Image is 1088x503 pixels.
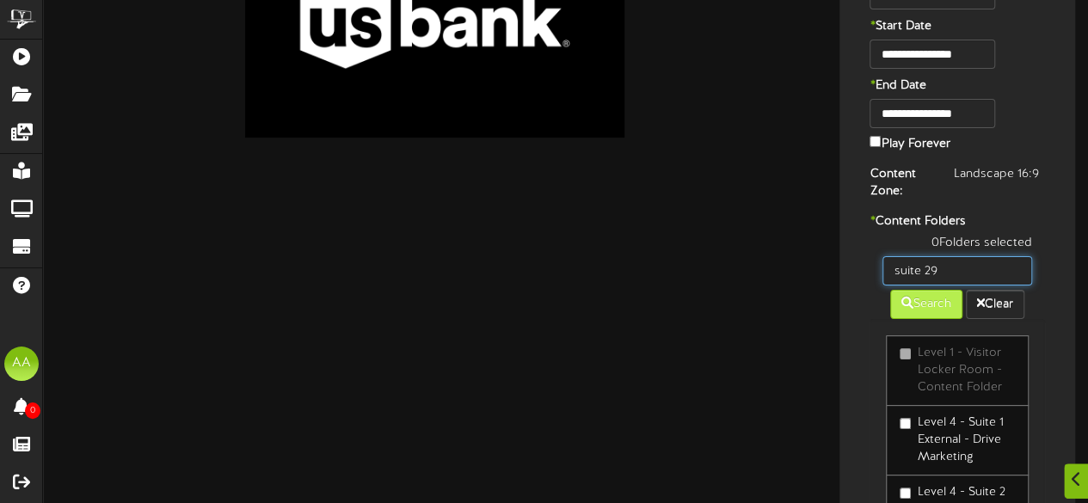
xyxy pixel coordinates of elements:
[900,414,1015,466] label: Level 4 - Suite 1 External - Drive Marketing
[900,418,911,429] input: Level 4 - Suite 1 External - Drive Marketing
[4,347,39,381] div: AA
[857,77,991,95] label: End Date
[857,166,940,200] label: Content Zone:
[870,235,1045,256] div: 0 Folders selected
[917,347,1001,394] span: Level 1 - Visitor Locker Room - Content Folder
[857,18,991,35] label: Start Date
[870,132,950,153] label: Play Forever
[900,488,911,499] input: Level 4 - Suite 2 External- LVT / RENTAL
[900,348,911,359] input: Level 1 - Visitor Locker Room - Content Folder
[966,290,1024,319] button: Clear
[870,136,881,147] input: Play Forever
[25,402,40,419] span: 0
[941,166,1058,183] div: Landscape 16:9
[890,290,962,319] button: Search
[882,256,1032,285] input: -- Search --
[857,213,1058,230] label: Content Folders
